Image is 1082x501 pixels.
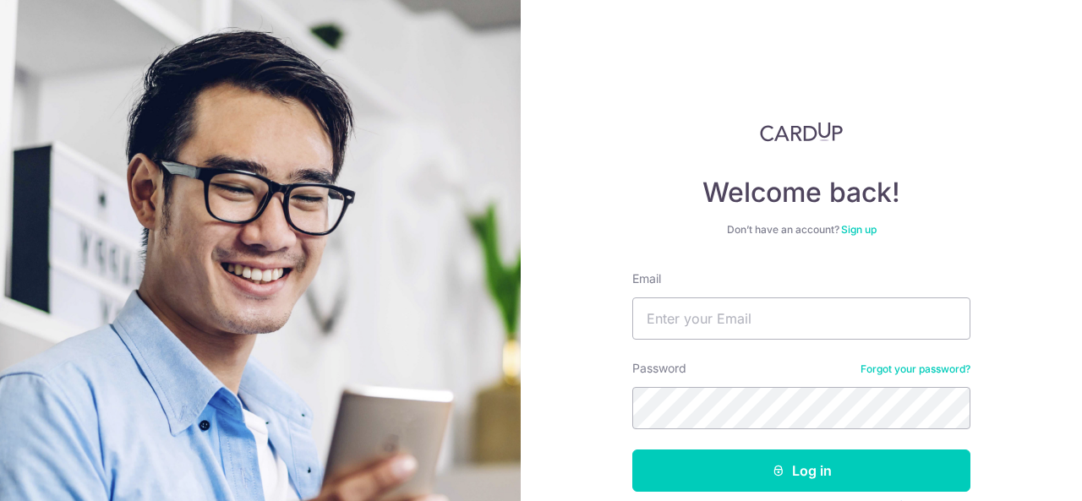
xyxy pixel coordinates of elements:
button: Log in [632,449,970,492]
input: Enter your Email [632,297,970,340]
a: Forgot your password? [861,362,970,376]
div: Don’t have an account? [632,223,970,237]
h4: Welcome back! [632,176,970,210]
img: CardUp Logo [760,122,843,142]
label: Password [632,360,686,377]
label: Email [632,270,661,287]
a: Sign up [841,223,877,236]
